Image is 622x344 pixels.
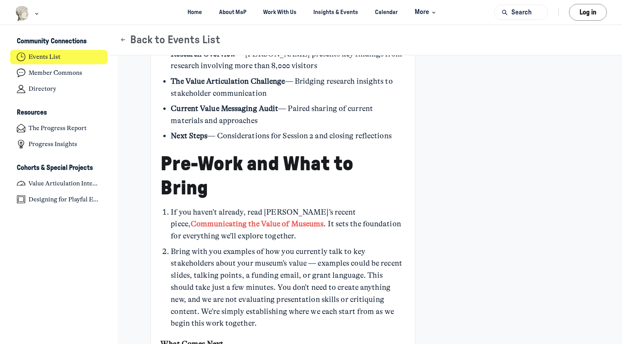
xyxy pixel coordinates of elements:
[28,140,77,148] h4: Progress Insights
[181,5,209,19] a: Home
[171,49,236,58] strong: Research Overview
[10,35,108,48] button: Community ConnectionsCollapse space
[28,69,82,77] h4: Member Commons
[28,196,101,203] h4: Designing for Playful Engagement
[171,130,405,142] li: — Considerations for Session 2 and closing reflections
[10,82,108,96] a: Directory
[28,124,87,132] h4: The Progress Report
[10,106,108,120] button: ResourcesCollapse space
[494,5,548,20] button: Search
[10,176,108,191] a: Value Articulation Intensive (Cultural Leadership Lab)
[415,7,438,18] span: More
[15,5,41,22] button: Museums as Progress logo
[171,206,405,242] li: If you haven’t already, read [PERSON_NAME]’s recent piece, . It sets the foundation for everythin...
[171,246,405,330] li: Bring with you examples of how you currently talk to key stakeholders about your museum’s value —...
[171,76,405,100] li: — Bridging research insights to stakeholder communication
[171,104,278,113] strong: Current Value Messaging Audit
[120,34,220,47] button: Back to Events List
[17,109,47,117] h3: Resources
[307,5,365,19] a: Insights & Events
[368,5,405,19] a: Calendar
[212,5,253,19] a: About MaP
[110,25,622,55] header: Page Header
[15,6,30,21] img: Museums as Progress logo
[28,180,101,187] h4: Value Articulation Intensive (Cultural Leadership Lab)
[408,5,441,19] button: More
[10,192,108,206] a: Designing for Playful Engagement
[17,164,93,172] h3: Cohorts & Special Projects
[161,152,405,200] h2: Pre-Work and What to Bring
[171,77,285,86] strong: The Value Articulation Challenge
[28,53,60,61] h4: Events List
[191,219,323,228] a: Communicating the Value of Museums
[10,137,108,152] a: Progress Insights
[171,131,207,140] strong: Next Steps
[171,103,405,127] li: — Paired sharing of current materials and approaches
[10,121,108,136] a: The Progress Report
[10,50,108,64] a: Events List
[10,66,108,80] a: Member Commons
[28,85,56,93] h4: Directory
[569,4,607,21] button: Log in
[171,48,405,72] li: — [PERSON_NAME] presents key findings from research involving more than 8,000 visitors
[10,161,108,175] button: Cohorts & Special ProjectsCollapse space
[256,5,303,19] a: Work With Us
[17,37,87,46] h3: Community Connections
